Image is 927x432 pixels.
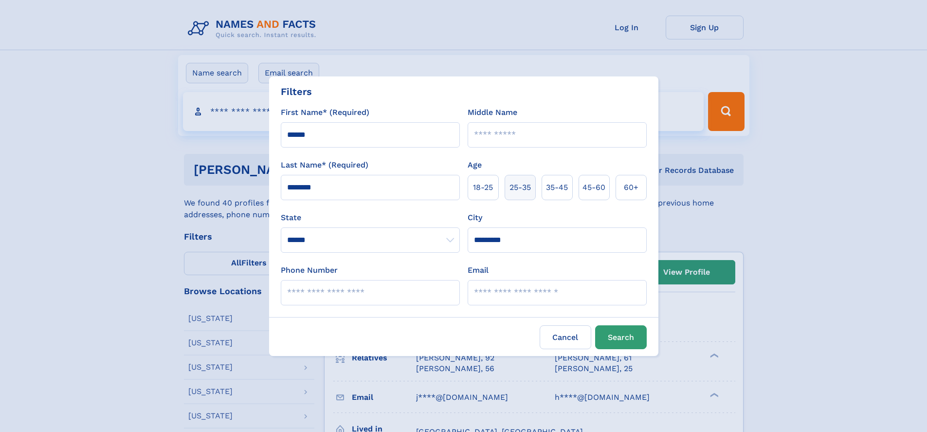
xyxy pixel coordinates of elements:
button: Search [595,325,647,349]
div: Filters [281,84,312,99]
span: 18‑25 [473,182,493,193]
span: 45‑60 [582,182,605,193]
label: Age [468,159,482,171]
span: 35‑45 [546,182,568,193]
span: 60+ [624,182,638,193]
label: Middle Name [468,107,517,118]
label: City [468,212,482,224]
label: Phone Number [281,264,338,276]
label: Cancel [540,325,591,349]
label: Email [468,264,489,276]
label: First Name* (Required) [281,107,369,118]
label: Last Name* (Required) [281,159,368,171]
label: State [281,212,460,224]
span: 25‑35 [509,182,531,193]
